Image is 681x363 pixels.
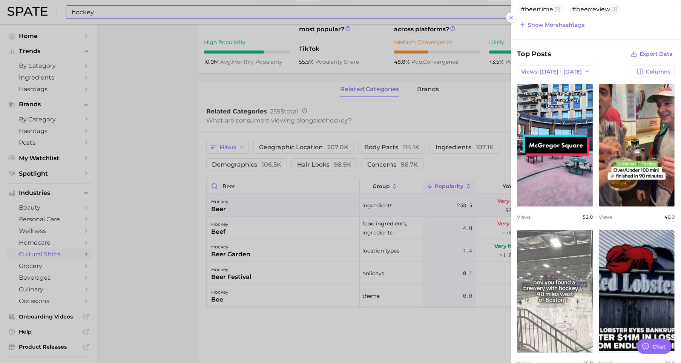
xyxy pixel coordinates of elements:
[555,6,561,12] button: Flag as miscategorized or irrelevant
[517,214,531,220] span: Views
[583,214,593,220] span: 52.0
[665,214,675,220] span: 46.0
[599,214,613,220] span: Views
[640,51,673,57] span: Export Data
[517,20,587,30] button: Show morehashtags
[528,22,585,28] span: Show more hashtags
[612,6,618,12] button: Flag as miscategorized or irrelevant
[521,6,554,13] span: #beertime
[521,69,582,75] span: Views: [DATE] - [DATE]
[517,65,595,78] button: Views: [DATE] - [DATE]
[629,49,675,59] button: Export Data
[572,6,610,13] span: #beerreview
[633,65,675,78] button: Columns
[646,69,671,75] span: Columns
[517,49,551,59] span: Top Posts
